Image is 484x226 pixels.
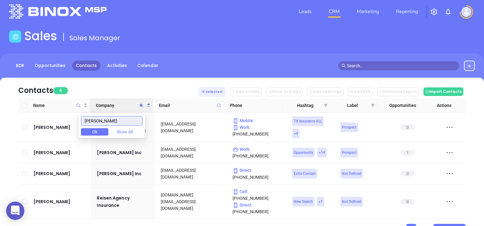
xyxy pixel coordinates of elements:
[401,150,415,155] span: 1
[12,61,28,71] a: BDR
[81,116,142,126] input: Search
[294,170,316,177] span: Extra Contact
[97,170,152,177] a: [PERSON_NAME] Inc
[96,102,146,109] span: Company
[233,124,284,137] p: [PHONE_NUMBER]
[161,146,224,159] div: [EMAIL_ADDRESS][DOMAIN_NAME]
[423,87,463,96] button: Import Contacts
[233,146,284,159] p: [PHONE_NUMBER]
[444,8,452,16] img: iconNotification
[159,102,214,109] span: Email
[233,188,284,202] p: [PHONE_NUMBER]
[342,124,356,131] span: Prospect
[72,61,100,71] a: Contacts
[90,98,153,113] th: Company
[103,61,131,71] a: Activities
[117,129,133,135] span: Show All
[233,125,251,130] span: Work :
[33,149,89,156] a: [PERSON_NAME]
[111,128,138,136] button: Show All
[224,98,283,113] th: Phone
[347,62,456,69] input: Search…
[233,202,284,215] p: [PHONE_NUMBER]
[233,167,284,180] p: [PHONE_NUMBER]
[53,87,68,94] span: 4
[289,102,321,109] span: Hashtag
[377,87,419,96] button: Download Report
[342,149,356,156] span: Prospect
[336,102,369,109] span: Label
[18,85,53,96] div: Contacts
[199,87,226,97] div: 0 Selected
[233,147,251,152] span: Work :
[161,192,224,212] div: [DOMAIN_NAME][EMAIL_ADDRESS][DOMAIN_NAME]
[9,4,107,19] img: logo
[461,7,471,17] img: user
[81,128,108,136] button: Ok
[377,98,424,113] th: Opportunities
[342,64,346,68] span: search
[307,87,343,96] button: Add Hashtags
[24,29,57,43] h1: Sales
[33,102,82,109] span: Name
[33,124,89,131] a: [PERSON_NAME]
[401,199,415,204] span: 0
[342,170,361,177] span: Not Defined
[394,5,420,18] a: Reporting
[323,101,329,110] span: filter
[324,104,328,107] span: filter
[233,189,248,194] span: Cell :
[97,194,152,209] a: Reisen Agency Insurance
[33,170,89,177] a: [PERSON_NAME]
[92,129,97,135] span: Ok
[233,203,252,207] span: Direct :
[233,118,254,123] span: Mobile :
[33,198,89,205] a: [PERSON_NAME]
[326,5,342,18] a: CRM
[348,87,372,96] button: Add BDR
[401,171,415,176] span: 0
[424,98,460,113] th: Actions
[354,5,381,18] a: Marketing
[294,118,322,125] span: TX Insurance ALL
[31,98,90,113] th: Name
[430,8,438,16] img: iconSetting
[134,61,162,71] a: Calendar
[294,130,298,137] span: + 4
[161,121,224,134] div: [EMAIL_ADDRESS][DOMAIN_NAME]
[371,104,375,107] span: filter
[161,167,224,180] div: [EMAIL_ADDRESS][DOMAIN_NAME]
[294,149,313,156] span: Opportunity
[294,198,313,205] span: New Search
[318,198,323,205] span: + 7
[296,5,314,18] a: Leads
[233,168,252,173] span: Direct :
[230,87,262,96] button: Add Activity
[69,33,120,43] span: Sales Manager
[319,149,325,156] span: + 14
[342,198,361,205] span: Not Defined
[97,149,152,156] a: [PERSON_NAME] Inc
[31,61,69,71] a: Opportunities
[401,125,415,130] span: 0
[370,101,376,110] span: filter
[267,87,303,96] button: Move to Stage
